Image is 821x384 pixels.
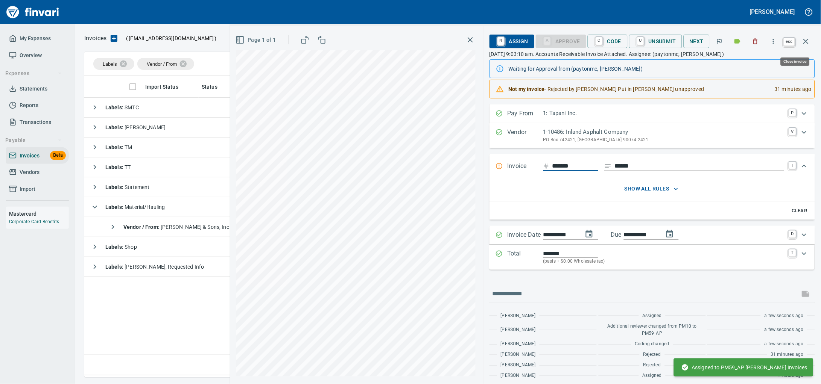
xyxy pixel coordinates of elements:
[5,69,62,78] span: Expenses
[490,35,534,48] button: RAssign
[729,33,746,50] button: Labels
[234,33,279,47] button: Page 1 of 1
[105,104,139,110] span: SMTC
[790,207,810,215] span: Clear
[490,104,815,123] div: Expand
[490,226,815,245] div: Expand
[508,182,795,196] button: show all rules
[661,225,679,243] button: change due date
[20,184,35,194] span: Import
[684,35,710,48] button: Next
[765,326,804,334] span: a few seconds ago
[137,58,194,70] div: Vendor / From
[2,67,65,80] button: Expenses
[543,109,785,118] p: 1: Tapani Inc.
[629,35,682,48] button: UUnsubmit
[50,151,66,160] span: Beta
[765,312,804,320] span: a few seconds ago
[784,38,795,46] a: esc
[105,144,132,150] span: TM
[635,340,669,348] span: Coding changed
[643,312,662,320] span: Assigned
[509,86,545,92] strong: Not my invoice
[769,82,812,96] div: 31 minutes ago
[690,37,704,46] span: Next
[6,147,69,164] a: InvoicesBeta
[501,340,536,348] span: [PERSON_NAME]
[105,164,131,170] span: TT
[6,30,69,47] a: My Expenses
[789,230,797,238] a: D
[202,82,227,91] span: Status
[789,249,797,257] a: T
[643,351,661,358] span: Rejected
[20,168,40,177] span: Vendors
[496,35,528,48] span: Assign
[637,37,644,45] a: U
[765,340,804,348] span: a few seconds ago
[490,123,815,148] div: Expand
[748,6,797,18] button: [PERSON_NAME]
[9,219,59,224] a: Corporate Card Benefits
[20,34,51,43] span: My Expenses
[20,51,42,60] span: Overview
[588,35,628,48] button: CCode
[123,224,161,230] strong: Vendor / From :
[145,82,188,91] span: Import Status
[750,8,795,16] h5: [PERSON_NAME]
[84,34,106,43] p: Invoices
[501,312,536,320] span: [PERSON_NAME]
[105,124,166,130] span: [PERSON_NAME]
[681,364,807,371] span: Assigned to PM59_AP [PERSON_NAME] Invoices
[788,205,812,217] button: Clear
[105,264,125,270] strong: Labels :
[490,50,815,58] p: [DATE] 9:03:10 am. Accounts Receivable Invoice Attached. Assignee: (paytonmc, [PERSON_NAME])
[490,179,815,219] div: Expand
[508,109,543,119] p: Pay From
[6,97,69,114] a: Reports
[93,58,134,70] div: Labels
[5,136,62,145] span: Payable
[6,164,69,181] a: Vendors
[145,82,178,91] span: Import Status
[6,181,69,198] a: Import
[128,35,214,42] span: [EMAIL_ADDRESS][DOMAIN_NAME]
[543,136,785,144] p: PO Box 742421, [GEOGRAPHIC_DATA] 90074-2421
[6,80,69,97] a: Statements
[105,144,125,150] strong: Labels :
[511,184,792,194] span: show all rules
[501,326,536,334] span: [PERSON_NAME]
[105,204,125,210] strong: Labels :
[602,323,702,338] span: Additional reviewer changed from PM10 to PM59_AP
[105,164,125,170] strong: Labels :
[771,351,804,358] span: 31 minutes ago
[543,162,549,171] svg: Invoice number
[635,35,676,48] span: Unsubmit
[797,285,815,303] span: This records your message into the invoice and notifies anyone mentioned
[596,37,603,45] a: C
[497,37,505,45] a: R
[490,245,815,270] div: Expand
[594,35,622,48] span: Code
[508,230,543,240] p: Invoice Date
[147,61,177,67] span: Vendor / From
[789,128,797,135] a: V
[789,162,797,169] a: I
[105,124,125,130] strong: Labels :
[6,114,69,131] a: Transactions
[5,3,61,21] img: Finvari
[9,210,69,218] h6: Mastercard
[501,372,536,379] span: [PERSON_NAME]
[509,62,809,76] div: Waiting for Approval from (paytonmc, [PERSON_NAME])
[643,361,661,369] span: Rejected
[20,84,47,94] span: Statements
[508,128,543,144] p: Vendor
[6,47,69,64] a: Overview
[202,82,217,91] span: Status
[789,109,797,116] a: P
[508,162,543,171] p: Invoice
[611,230,647,239] p: Due
[643,372,662,379] span: Assigned
[105,104,125,110] strong: Labels :
[105,184,125,190] strong: Labels :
